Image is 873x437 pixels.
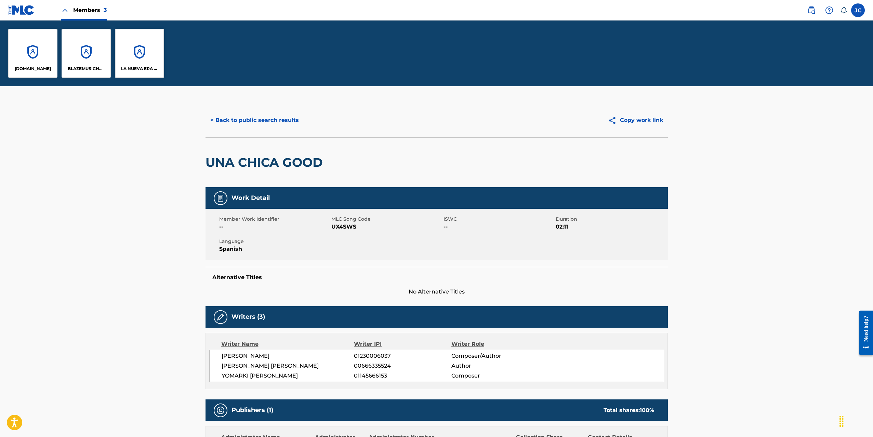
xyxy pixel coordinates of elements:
[115,29,164,78] a: AccountsLA NUEVA ERA RECORDS MUSIC
[221,340,354,348] div: Writer Name
[222,362,354,370] span: [PERSON_NAME] [PERSON_NAME]
[451,352,540,360] span: Composer/Author
[854,305,873,360] iframe: Resource Center
[219,238,330,245] span: Language
[331,216,442,223] span: MLC Song Code
[354,362,451,370] span: 00666335524
[451,340,540,348] div: Writer Role
[232,194,270,202] h5: Work Detail
[608,116,620,125] img: Copy work link
[219,245,330,253] span: Spanish
[219,216,330,223] span: Member Work Identifier
[825,6,833,14] img: help
[216,406,225,414] img: Publishers
[444,223,554,231] span: --
[640,407,654,413] span: 100 %
[354,340,451,348] div: Writer IPI
[805,3,818,17] a: Public Search
[331,223,442,231] span: UX4SWS
[206,155,326,170] h2: UNA CHICA GOOD
[206,288,668,296] span: No Alternative Titles
[807,6,816,14] img: search
[15,66,51,72] p: BLAZEMUSIC.NET
[73,6,107,14] span: Members
[232,406,273,414] h5: Publishers (1)
[444,216,554,223] span: ISWC
[68,66,105,72] p: BLAZEMUSICNET WORLDWIDE
[8,29,57,78] a: Accounts[DOMAIN_NAME]
[232,313,265,321] h5: Writers (3)
[121,66,158,72] p: LA NUEVA ERA RECORDS MUSIC
[839,404,873,437] iframe: Chat Widget
[556,223,666,231] span: 02:11
[354,372,451,380] span: 01145666153
[451,372,540,380] span: Composer
[8,5,35,15] img: MLC Logo
[603,112,668,129] button: Copy work link
[604,406,654,414] div: Total shares:
[354,352,451,360] span: 01230006037
[822,3,836,17] div: Help
[62,29,111,78] a: AccountsBLAZEMUSICNET WORLDWIDE
[222,372,354,380] span: YOMARKI [PERSON_NAME]
[104,7,107,13] span: 3
[212,274,661,281] h5: Alternative Titles
[836,411,847,432] div: Drag
[61,6,69,14] img: Close
[216,194,225,202] img: Work Detail
[206,112,304,129] button: < Back to public search results
[840,7,847,14] div: Notifications
[556,216,666,223] span: Duration
[216,313,225,321] img: Writers
[222,352,354,360] span: [PERSON_NAME]
[219,223,330,231] span: --
[851,3,865,17] div: User Menu
[451,362,540,370] span: Author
